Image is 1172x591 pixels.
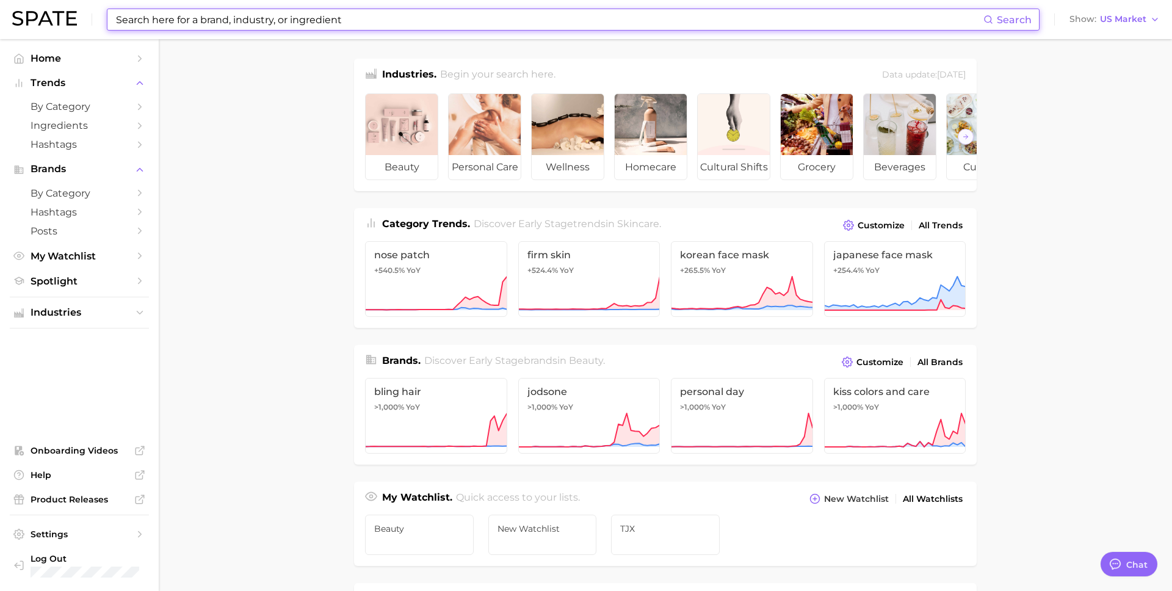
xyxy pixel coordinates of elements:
span: All Watchlists [903,494,963,504]
span: japanese face mask [833,249,957,261]
span: >1,000% [527,402,557,412]
a: by Category [10,97,149,116]
a: Log out. Currently logged in with e-mail ameera.masud@digitas.com. [10,549,149,581]
a: nose patch+540.5% YoY [365,241,507,317]
a: kiss colors and care>1,000% YoY [824,378,966,454]
span: by Category [31,187,128,199]
span: Onboarding Videos [31,445,128,456]
span: korean face mask [680,249,804,261]
a: by Category [10,184,149,203]
span: kiss colors and care [833,386,957,397]
button: Scroll Right [958,129,974,145]
span: homecare [615,155,687,179]
span: Brands [31,164,128,175]
span: Category Trends . [382,218,470,230]
span: My Watchlist [31,250,128,262]
span: by Category [31,101,128,112]
a: Home [10,49,149,68]
span: Settings [31,529,128,540]
span: personal care [449,155,521,179]
span: wellness [532,155,604,179]
a: beauty [365,93,438,180]
a: personal care [448,93,521,180]
button: Trends [10,74,149,92]
a: Hashtags [10,135,149,154]
a: japanese face mask+254.4% YoY [824,241,966,317]
span: New Watchlist [497,524,588,534]
a: Hashtags [10,203,149,222]
span: Posts [31,225,128,237]
button: Customize [840,217,908,234]
span: YoY [406,402,420,412]
span: Ingredients [31,120,128,131]
a: My Watchlist [10,247,149,266]
span: Trends [31,78,128,89]
span: Spotlight [31,275,128,287]
a: jodsone>1,000% YoY [518,378,660,454]
span: Discover Early Stage brands in . [424,355,605,366]
span: All Trends [919,220,963,231]
h2: Begin your search here. [440,67,555,84]
span: Hashtags [31,206,128,218]
span: Show [1069,16,1096,23]
a: Beauty [365,515,474,555]
h1: My Watchlist. [382,490,452,507]
span: >1,000% [833,402,863,412]
a: personal day>1,000% YoY [671,378,813,454]
span: Help [31,470,128,480]
span: YoY [865,402,879,412]
button: Brands [10,160,149,178]
span: nose patch [374,249,498,261]
span: +254.4% [833,266,864,275]
a: cultural shifts [697,93,770,180]
span: grocery [781,155,853,179]
a: All Trends [916,217,966,234]
a: Onboarding Videos [10,441,149,460]
a: Spotlight [10,272,149,291]
span: Home [31,53,128,64]
a: culinary [946,93,1019,180]
span: Hashtags [31,139,128,150]
button: New Watchlist [806,490,892,507]
span: YoY [712,266,726,275]
span: +524.4% [527,266,558,275]
span: beauty [569,355,603,366]
span: YoY [866,266,880,275]
span: Customize [858,220,905,231]
button: Customize [839,354,906,371]
h2: Quick access to your lists. [456,490,580,507]
span: YoY [559,402,573,412]
a: New Watchlist [488,515,597,555]
span: bling hair [374,386,498,397]
span: New Watchlist [824,494,889,504]
span: Discover Early Stage trends in . [474,218,661,230]
a: Posts [10,222,149,241]
span: firm skin [527,249,651,261]
span: beverages [864,155,936,179]
a: Help [10,466,149,484]
a: korean face mask+265.5% YoY [671,241,813,317]
span: +540.5% [374,266,405,275]
span: Industries [31,307,128,318]
a: bling hair>1,000% YoY [365,378,507,454]
span: YoY [407,266,421,275]
a: Product Releases [10,490,149,509]
a: beverages [863,93,936,180]
span: personal day [680,386,804,397]
img: SPATE [12,11,77,26]
button: Industries [10,303,149,322]
a: All Watchlists [900,491,966,507]
span: +265.5% [680,266,710,275]
span: YoY [712,402,726,412]
span: YoY [560,266,574,275]
span: >1,000% [374,402,404,412]
span: Beauty [374,524,465,534]
a: wellness [531,93,604,180]
span: culinary [947,155,1019,179]
span: skincare [617,218,659,230]
span: Log Out [31,553,153,564]
a: Ingredients [10,116,149,135]
a: homecare [614,93,687,180]
span: US Market [1100,16,1146,23]
a: firm skin+524.4% YoY [518,241,660,317]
